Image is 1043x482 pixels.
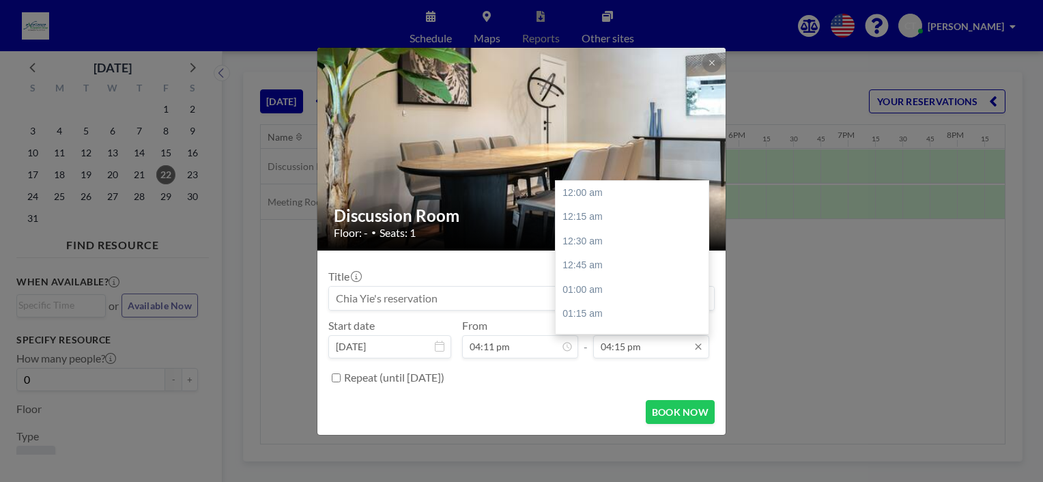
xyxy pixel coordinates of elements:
[462,319,487,332] label: From
[556,302,715,326] div: 01:15 am
[344,371,444,384] label: Repeat (until [DATE])
[334,205,711,226] h2: Discussion Room
[556,326,715,351] div: 01:30 am
[556,229,715,254] div: 12:30 am
[646,400,715,424] button: BOOK NOW
[328,319,375,332] label: Start date
[556,205,715,229] div: 12:15 am
[556,278,715,302] div: 01:00 am
[328,270,360,283] label: Title
[317,12,727,285] img: 537.jpg
[556,253,715,278] div: 12:45 am
[380,226,416,240] span: Seats: 1
[329,287,714,310] input: Chia Yie's reservation
[556,181,715,205] div: 12:00 am
[334,226,368,240] span: Floor: -
[371,227,376,238] span: •
[584,324,588,354] span: -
